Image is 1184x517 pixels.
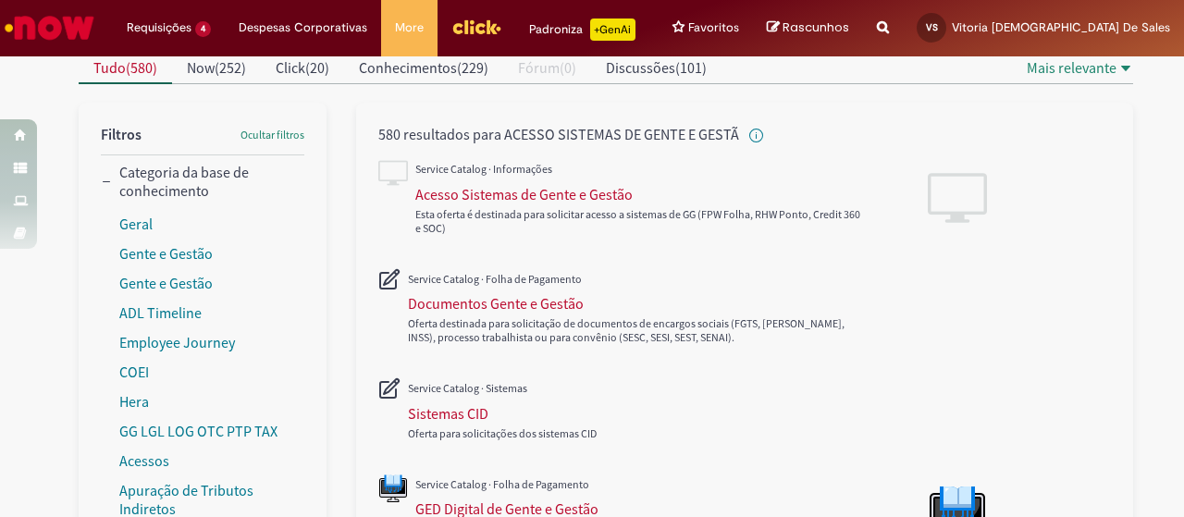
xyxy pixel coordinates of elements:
[767,19,849,37] a: Rascunhos
[926,21,938,33] span: VS
[688,18,739,37] span: Favoritos
[395,18,424,37] span: More
[529,18,635,41] div: Padroniza
[239,18,367,37] span: Despesas Corporativas
[451,13,501,41] img: click_logo_yellow_360x200.png
[195,21,211,37] span: 4
[2,9,97,46] img: ServiceNow
[590,18,635,41] p: +GenAi
[127,18,191,37] span: Requisições
[952,19,1170,35] span: Vitoria [DEMOGRAPHIC_DATA] De Sales
[783,18,849,36] span: Rascunhos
